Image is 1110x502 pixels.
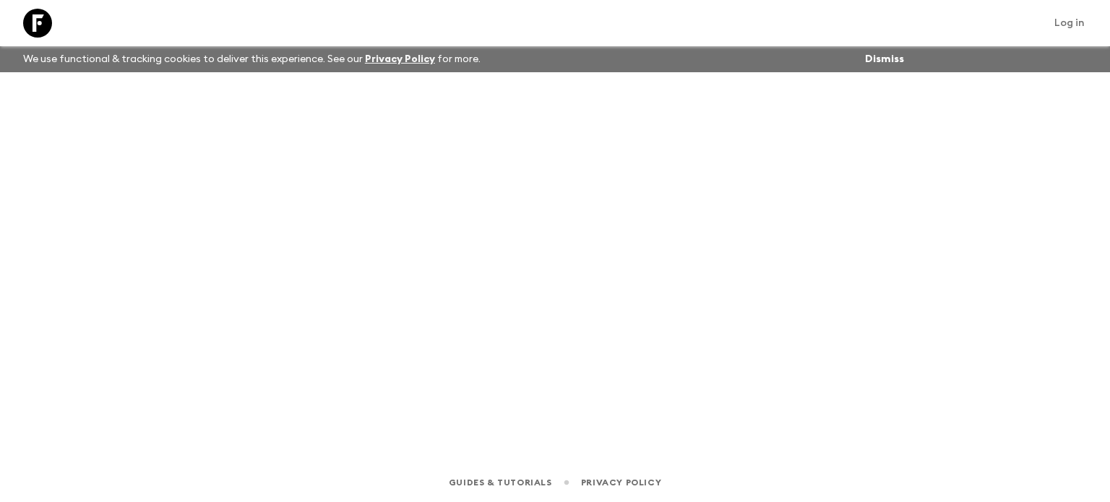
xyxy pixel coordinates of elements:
[861,49,908,69] button: Dismiss
[449,475,552,490] a: Guides & Tutorials
[1046,13,1093,33] a: Log in
[365,54,435,64] a: Privacy Policy
[17,46,486,72] p: We use functional & tracking cookies to deliver this experience. See our for more.
[581,475,661,490] a: Privacy Policy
